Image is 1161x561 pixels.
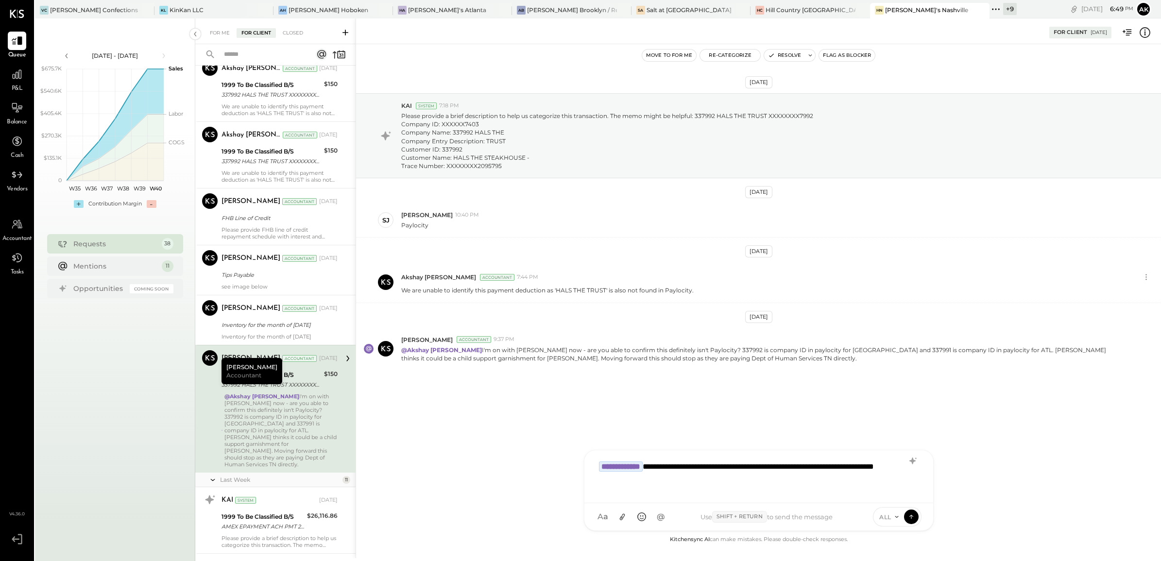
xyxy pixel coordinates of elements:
div: $150 [324,369,338,379]
div: AB [517,6,526,15]
div: $150 [324,146,338,155]
div: Accountant [282,255,317,262]
text: Sales [169,65,183,72]
div: System [416,102,437,109]
span: 10:40 PM [455,211,479,219]
text: W37 [101,185,113,192]
div: KL [159,6,168,15]
button: Move to for me [642,50,697,61]
span: Cash [11,152,23,160]
p: I'm on with [PERSON_NAME] now - are you able to confirm this definitely isn't Paylocity? 337992 i... [401,346,1116,362]
div: 38 [162,238,173,250]
div: 337992 HALS THE TRUST XXXXXXXX7992 Company ID: XXXXXX7403 Company Name: 337992 HALS THE Company E... [222,156,321,166]
text: $675.7K [41,65,62,72]
div: Akshay [PERSON_NAME] [222,130,281,140]
div: Accountant [283,65,317,72]
div: Inventory for the month of [DATE] [222,320,335,330]
text: Labor [169,110,183,117]
div: [PERSON_NAME] [222,197,280,206]
text: COGS [169,139,185,146]
div: 1999 To Be Classified B/S [222,147,321,156]
div: VC [40,6,49,15]
text: $270.3K [41,132,62,139]
div: Mentions [73,261,157,271]
a: Queue [0,32,34,60]
div: $150 [324,79,338,89]
span: Accountant [2,235,32,243]
button: Flag as Blocker [819,50,875,61]
span: a [603,512,608,522]
span: Shift + Return [712,511,767,523]
div: Akshay [PERSON_NAME] [222,64,281,73]
a: Cash [0,132,34,160]
div: For Client [237,28,276,38]
div: [DATE] [745,186,772,198]
div: Hill Country [GEOGRAPHIC_DATA] [766,6,855,14]
div: [DATE] [319,198,338,205]
text: W40 [149,185,161,192]
div: I'm on with [PERSON_NAME] now - are you able to confirm this definitely isn't Paylocity? 337992 i... [224,393,338,468]
div: HA [398,6,407,15]
span: Accountant [226,371,261,379]
div: For Me [205,28,235,38]
div: [PERSON_NAME] Brooklyn / Rebel Cafe [527,6,617,14]
span: P&L [12,85,23,93]
text: $540.6K [40,87,62,94]
span: Vendors [7,185,28,194]
div: Closed [278,28,308,38]
div: [DATE] [319,305,338,312]
a: Accountant [0,215,34,243]
div: [PERSON_NAME] [222,358,282,384]
div: Requests [73,239,157,249]
p: We are unable to identify this payment deduction as 'HALS THE TRUST' is also not found in Paylocity. [401,286,694,294]
div: Accountant [282,305,317,312]
span: Tasks [11,268,24,277]
text: W38 [117,185,129,192]
strong: @Akshay [PERSON_NAME] [224,393,299,400]
div: Accountant [457,336,491,343]
div: Inventory for the month of [DATE] [222,333,338,340]
span: Akshay [PERSON_NAME] [401,273,476,281]
div: KAI [222,495,233,505]
button: Re-Categorize [700,50,760,61]
div: [DATE] - [DATE] [74,51,156,60]
div: 11 [342,476,350,484]
div: 1999 To Be Classified B/S [222,512,304,522]
button: Ak [1136,1,1151,17]
a: Tasks [0,249,34,277]
text: W39 [133,185,145,192]
div: We are unable to identify this payment deduction as 'HALS THE TRUST' is also not found in Paylocity. [222,170,338,183]
div: Sa [636,6,645,15]
span: 7:18 PM [439,102,459,110]
div: KinKan LLC [170,6,204,14]
div: Opportunities [73,284,125,293]
div: For Client [1054,29,1087,36]
div: [DATE] [745,76,772,88]
a: Vendors [0,166,34,194]
div: Last Week [220,476,340,484]
span: [PERSON_NAME] [401,336,453,344]
div: [PERSON_NAME] [222,354,280,363]
span: @ [657,512,665,522]
div: HC [755,6,764,15]
text: W36 [85,185,97,192]
div: [PERSON_NAME] [222,304,280,313]
div: AMEX EPAYMENT ACH PMT 250923W4712 Company ID: XXXXXX0008 Company Name: AMEX EPAYMENT Company Entr... [222,522,304,531]
text: 0 [58,177,62,184]
div: Please provide FHB line of credit repayment schedule with interest and principal calculation [222,226,338,240]
span: 7:44 PM [517,273,538,281]
p: Paylocity [401,221,428,229]
div: Accountant [283,132,317,138]
button: Resolve [764,50,805,61]
div: Use to send the message [670,511,864,523]
div: + [74,200,84,208]
div: System [235,497,256,504]
a: Balance [0,99,34,127]
div: [PERSON_NAME] [222,254,280,263]
div: [PERSON_NAME]'s Atlanta [408,6,486,14]
div: [DATE] [319,355,338,362]
div: see image below [222,283,338,290]
div: [DATE] [319,131,338,139]
div: 337992 HALS THE TRUST XXXXXXXX7992 Company ID: XXXXXX7403 Company Name: 337992 HALS THE Company E... [222,90,321,100]
div: Accountant [282,355,317,362]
